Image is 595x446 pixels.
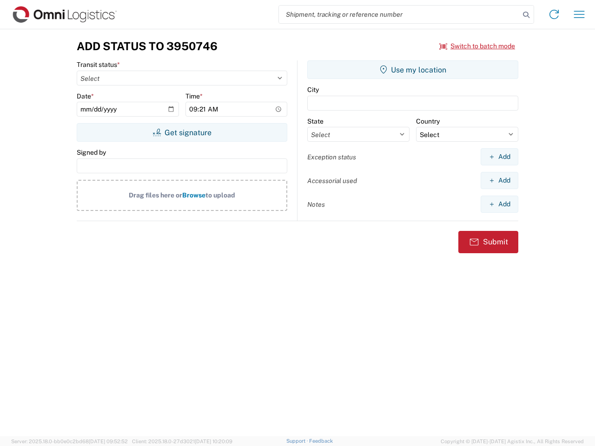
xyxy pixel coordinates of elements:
[77,92,94,100] label: Date
[11,439,128,444] span: Server: 2025.18.0-bb0e0c2bd68
[309,438,333,444] a: Feedback
[205,191,235,199] span: to upload
[439,39,515,54] button: Switch to batch mode
[307,177,357,185] label: Accessorial used
[481,196,518,213] button: Add
[481,172,518,189] button: Add
[307,60,518,79] button: Use my location
[441,437,584,446] span: Copyright © [DATE]-[DATE] Agistix Inc., All Rights Reserved
[89,439,128,444] span: [DATE] 09:52:52
[458,231,518,253] button: Submit
[129,191,182,199] span: Drag files here or
[77,39,218,53] h3: Add Status to 3950746
[416,117,440,125] label: Country
[132,439,232,444] span: Client: 2025.18.0-27d3021
[182,191,205,199] span: Browse
[307,117,324,125] label: State
[279,6,520,23] input: Shipment, tracking or reference number
[307,85,319,94] label: City
[77,123,287,142] button: Get signature
[195,439,232,444] span: [DATE] 10:20:09
[77,148,106,157] label: Signed by
[481,148,518,165] button: Add
[185,92,203,100] label: Time
[286,438,310,444] a: Support
[307,200,325,209] label: Notes
[307,153,356,161] label: Exception status
[77,60,120,69] label: Transit status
